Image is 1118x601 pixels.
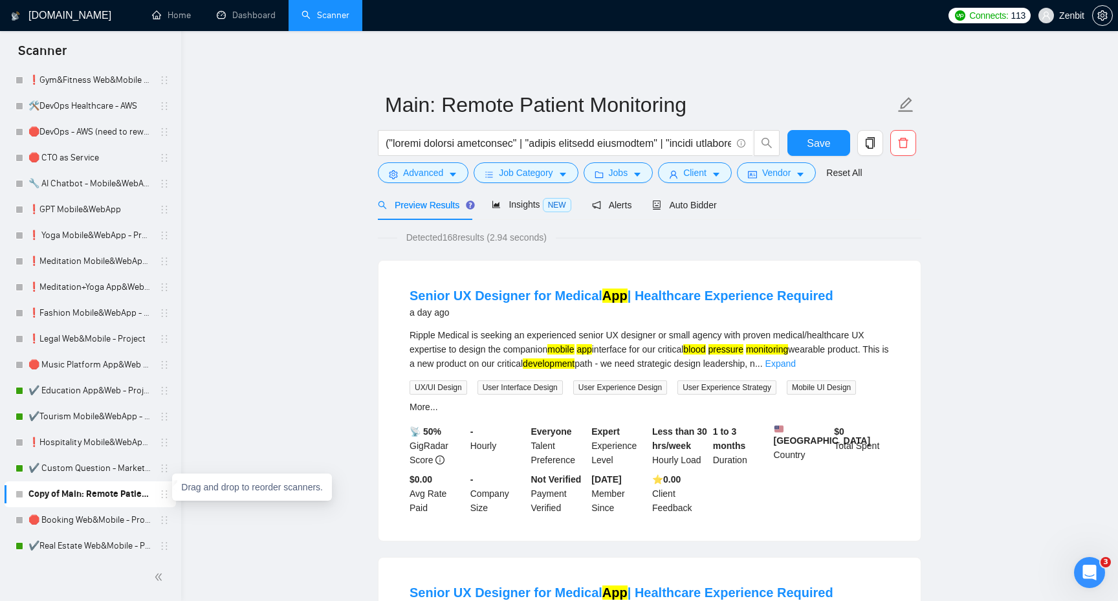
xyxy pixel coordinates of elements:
[468,424,529,467] div: Hourly
[1042,11,1051,20] span: user
[547,344,574,355] mark: mobile
[602,289,628,303] mark: App
[1092,10,1113,21] a: setting
[492,199,571,210] span: Insights
[523,358,575,369] mark: development
[28,455,151,481] a: ✔️ Custom Question - Marketplace App&Web - Project
[28,533,151,559] a: ✔️Real Estate Web&Mobile - Project +
[771,424,832,467] div: Country
[1011,8,1025,23] span: 113
[410,289,833,303] a: Senior UX Designer for MedicalApp| Healthcare Experience Required
[897,96,914,113] span: edit
[407,424,468,467] div: GigRadar Score
[11,6,20,27] img: logo
[754,137,779,149] span: search
[28,223,151,248] a: ❗ Yoga Mobile&WebApp - Project
[28,352,151,378] a: 🛑 Music Platform App&Web - Project (need to rework)
[389,169,398,179] span: setting
[737,139,745,148] span: info-circle
[28,300,151,326] a: ❗Fashion Mobile&WebApp - Project
[154,571,167,584] span: double-left
[448,169,457,179] span: caret-down
[712,169,721,179] span: caret-down
[410,305,833,320] div: a day ago
[1092,5,1113,26] button: setting
[8,41,77,69] span: Scanner
[1101,557,1111,567] span: 3
[159,360,170,370] span: holder
[677,380,776,395] span: User Experience Strategy
[589,472,650,515] div: Member Since
[159,515,170,525] span: holder
[159,75,170,85] span: holder
[159,230,170,241] span: holder
[28,326,151,352] a: ❗Legal Web&Mobile - Project
[602,585,628,600] mark: App
[834,426,844,437] b: $ 0
[831,424,892,467] div: Total Spent
[652,201,661,210] span: robot
[748,169,757,179] span: idcard
[159,204,170,215] span: holder
[683,344,705,355] mark: blood
[28,507,151,533] a: 🛑 Booking Web&Mobile - Project - high performed + (need to rework)
[558,169,567,179] span: caret-down
[595,169,604,179] span: folder
[386,135,731,151] input: Search Freelance Jobs...
[378,162,468,183] button: settingAdvancedcaret-down
[807,135,830,151] span: Save
[410,585,833,600] a: Senior UX Designer for MedicalApp| Healthcare Experience Required
[796,169,805,179] span: caret-down
[468,472,529,515] div: Company Size
[713,426,746,451] b: 1 to 3 months
[28,378,151,404] a: ✔️ Education App&Web - Project
[529,472,589,515] div: Payment Verified
[378,200,471,210] span: Preview Results
[765,358,796,369] a: Expand
[28,197,151,223] a: ❗GPT Mobile&WebApp
[470,474,474,485] b: -
[28,119,151,145] a: 🛑DevOps - AWS (need to rework)
[159,437,170,448] span: holder
[591,426,620,437] b: Expert
[969,8,1008,23] span: Connects:
[397,230,556,245] span: Detected 168 results (2.94 seconds)
[159,463,170,474] span: holder
[589,424,650,467] div: Experience Level
[787,130,850,156] button: Save
[159,541,170,551] span: holder
[301,10,349,21] a: searchScanner
[159,386,170,396] span: holder
[746,344,788,355] mark: monitoring
[1093,10,1112,21] span: setting
[737,162,816,183] button: idcardVendorcaret-down
[858,137,882,149] span: copy
[159,308,170,318] span: holder
[159,411,170,422] span: holder
[891,137,915,149] span: delete
[470,426,474,437] b: -
[531,426,572,437] b: Everyone
[710,424,771,467] div: Duration
[159,127,170,137] span: holder
[652,200,716,210] span: Auto Bidder
[683,166,707,180] span: Client
[584,162,653,183] button: folderJobscaret-down
[633,169,642,179] span: caret-down
[435,455,444,464] span: info-circle
[592,200,632,210] span: Alerts
[477,380,563,395] span: User Interface Design
[492,200,501,209] span: area-chart
[465,199,476,211] div: Tooltip anchor
[774,424,784,433] img: 🇺🇸
[378,201,387,210] span: search
[403,166,443,180] span: Advanced
[529,424,589,467] div: Talent Preference
[28,248,151,274] a: ❗Meditation Mobile&WebApp - Project
[410,402,438,412] a: More...
[385,89,895,121] input: Scanner name...
[591,474,621,485] b: [DATE]
[28,145,151,171] a: 🛑 CTO as Service
[890,130,916,156] button: delete
[410,380,467,395] span: UX/UI Design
